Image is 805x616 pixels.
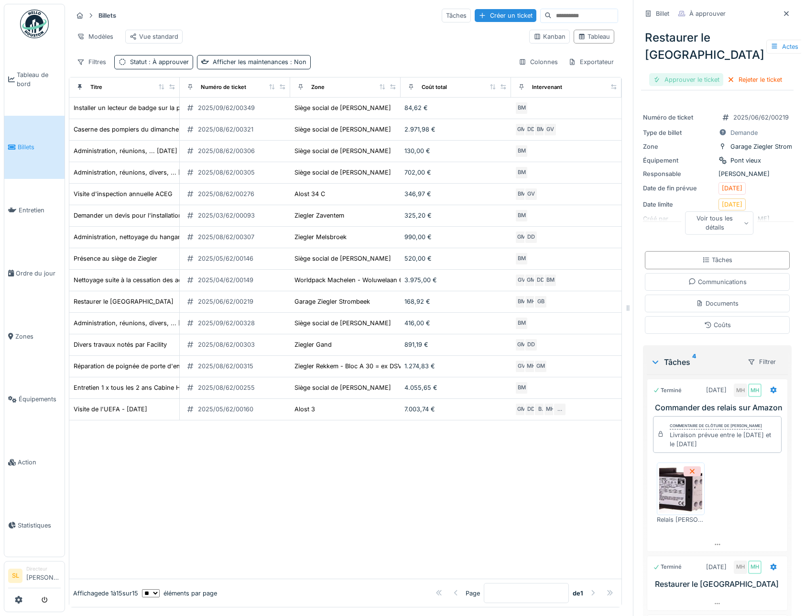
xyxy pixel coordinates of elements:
font: 2025/06/62/00219 [733,114,789,121]
font: Billets [18,143,34,151]
font: Administration, réunions, divers, ... [DATE] [74,169,199,176]
font: Numéro de ticket [201,84,246,90]
font: Action [18,459,36,466]
font: 2025/09/62/00328 [198,319,255,327]
font: MH [751,563,759,570]
font: Administration, réunions, divers, ... [DATE] [74,319,199,327]
a: Statistiques [4,494,65,557]
font: Documents [706,300,739,307]
font: Restaurer le [GEOGRAPHIC_DATA] [74,298,174,305]
font: 2025/06/62/00219 [198,298,253,305]
font: 2025/05/62/00146 [198,255,253,262]
font: Terminé [661,563,682,570]
font: DD [537,276,544,283]
font: GB [537,298,544,305]
font: GM [517,341,526,348]
font: Siège social de [PERSON_NAME] [294,104,391,111]
font: GV [527,190,535,197]
font: Présence au siège de Ziegler [74,255,157,262]
font: Afficher les maintenances [213,58,288,66]
font: 84,62 € [404,104,428,111]
font: Installer un lecteur de badge sur la porte du 2e étage [74,104,228,111]
font: Alost 34 C [294,190,325,198]
font: Directeur [26,566,47,572]
font: GM [517,126,526,132]
font: 2025/08/62/00305 [198,169,255,176]
font: MH [527,363,535,369]
font: Statut [130,58,147,66]
font: Demande [730,129,758,136]
font: À approuver [152,58,189,66]
font: [DATE] [706,386,727,394]
font: [PERSON_NAME] [26,574,77,581]
font: de 1 [101,590,113,597]
font: GM [517,233,526,240]
font: GM [527,276,535,283]
font: sur [122,590,132,597]
font: Colonnes [530,58,558,66]
font: 2025/08/62/00315 [198,363,253,370]
font: Exportateur [580,58,614,66]
font: BM [518,298,526,305]
font: Worldpack Machelen - Woluwelaan 6 [294,276,403,284]
div: Pont vieux [730,156,761,165]
font: Coût total [422,84,447,90]
font: Coûts [714,321,731,329]
font: B. [538,406,543,412]
font: Billets [98,12,116,19]
font: Siège social de [PERSON_NAME] [294,319,391,327]
font: Ziegler Zaventem [294,212,344,219]
font: Zone [643,143,658,150]
font: Siège social de [PERSON_NAME] [294,384,391,391]
font: : [290,58,292,66]
font: 4 [692,352,696,360]
font: Administration, nettoyage du hangar, divers [DATE] [74,233,224,241]
font: Garage Ziegler Strombeek [294,298,370,305]
a: Zones [4,305,65,368]
font: Tableau [587,33,610,40]
a: Ordre du jour [4,242,65,305]
font: [DATE] [722,185,742,192]
a: Entretien [4,179,65,242]
font: éléments par page [163,590,217,597]
font: 990,00 € [404,233,432,241]
font: Équipements [19,396,56,403]
font: GV [518,276,525,283]
a: Tableau de bord [4,44,65,116]
font: 130,00 € [404,147,430,154]
font: GM [517,406,526,412]
font: : [149,58,151,66]
font: MH [751,387,759,394]
font: Commander des relais sur Amazon [655,403,783,412]
font: Intervenant [532,84,562,90]
font: 2025/08/62/00303 [198,341,255,348]
font: GV [546,126,554,132]
font: 2025/08/62/00321 [198,126,253,133]
font: Tâches [664,357,690,367]
font: Modèles [88,33,113,40]
font: BM [518,255,526,262]
font: MH [527,298,535,305]
font: 702,00 € [404,169,431,176]
font: Entretien [19,207,44,214]
font: Nettoyage suite à la cessation des activités le [DATE] [74,276,228,284]
font: Ziegler Rekkem - Bloc A 30 = ex DSV [294,363,402,370]
font: 325,20 € [404,212,432,219]
font: DD [527,406,535,412]
font: Kanban [543,33,566,40]
font: Page [466,590,480,597]
font: BM [518,169,526,176]
font: 2025/05/62/00160 [198,406,253,413]
font: Siège social de [PERSON_NAME] [294,255,391,262]
font: 7.003,74 € [404,406,435,413]
font: Date de fin prévue [643,185,697,192]
font: Divers travaux notés par Facility [74,341,167,348]
font: 4.055,65 € [404,384,437,391]
font: À approuver [689,10,726,17]
font: 891,19 € [404,341,428,348]
font: 2025/08/62/00307 [198,233,254,241]
font: BM [537,126,545,132]
font: Approuver le ticket [664,76,719,83]
font: Filtrer [759,358,776,365]
font: Billet [656,10,669,17]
